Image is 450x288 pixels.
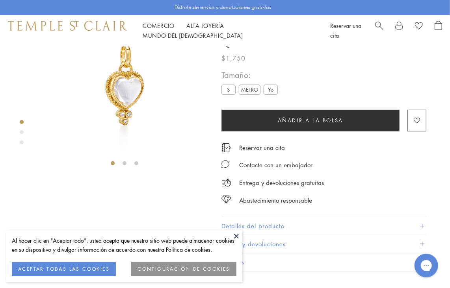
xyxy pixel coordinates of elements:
[175,4,271,10] font: Disfrute de envíos y devoluciones gratuitos
[143,31,243,39] a: Mundo del [DEMOGRAPHIC_DATA]Mundo del [DEMOGRAPHIC_DATA]
[143,21,312,41] nav: Navegación principal
[221,143,231,152] img: icon_appointment.svg
[221,222,285,230] font: Detalles del producto
[12,262,116,276] button: ACEPTAR TODAS LAS COOKIES
[239,161,312,169] font: Contacte con un embajador
[221,217,426,235] button: Detalles del producto
[12,236,234,253] font: Al hacer clic en "Aceptar todo", usted acepta que nuestro sitio web puede almacenar cookies en su...
[239,143,285,152] a: Reservar una cita
[221,253,426,271] button: Regalos
[221,54,245,63] font: $1,750
[411,251,442,280] iframe: Gorgias, mensajería de chat en vivo
[241,86,258,93] font: METRO
[221,240,286,248] font: Envíos y devoluciones
[221,196,231,203] img: icon_sourcing.svg
[239,196,312,204] font: Abastecimiento responsable
[221,69,251,80] font: Tamaño:
[278,116,343,124] font: Añadir a la bolsa
[221,110,400,131] button: Añadir a la bolsa
[415,21,423,33] a: Ver lista de deseos
[8,21,127,30] img: Templo de Santa Clara
[143,22,175,30] font: Comercio
[330,22,361,39] a: Reservar una cita
[221,160,229,168] img: MessageIcon-01_2.svg
[221,235,426,253] button: Envíos y devoluciones
[143,22,175,30] a: ComercioComercio
[227,86,230,93] font: S
[131,262,236,276] button: CONFIGURACIÓN DE COOKIES
[375,21,383,41] a: Buscar
[268,86,273,93] font: Yo
[239,144,285,151] font: Reservar una cita
[18,266,110,272] font: ACEPTAR TODAS LAS COOKIES
[435,21,442,41] a: Bolsa de compras abierta
[221,178,231,188] img: icon_delivery.svg
[186,22,224,30] font: Alta joyería
[239,179,324,186] font: Entrega y devoluciones gratuitas
[138,266,230,272] font: CONFIGURACIÓN DE COOKIES
[143,31,243,39] font: Mundo del [DEMOGRAPHIC_DATA]
[186,22,224,30] a: Alta joyeríaAlta joyería
[20,118,24,151] div: Navegación por la galería de productos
